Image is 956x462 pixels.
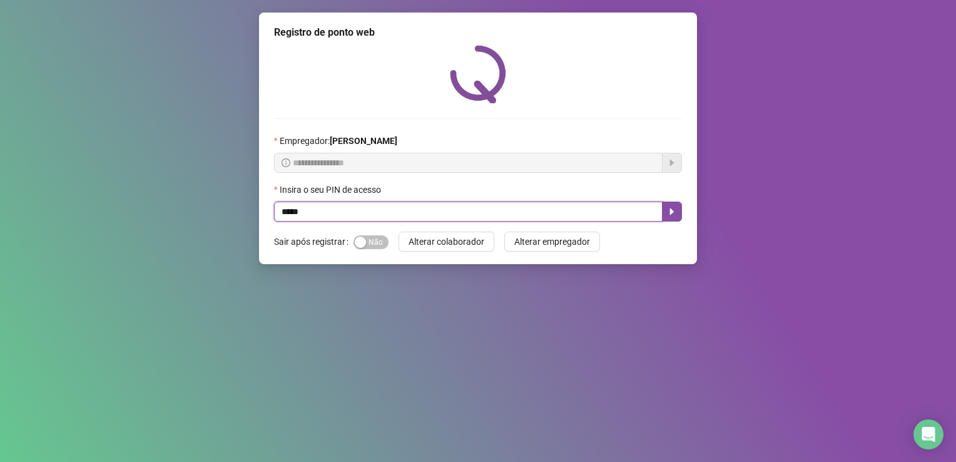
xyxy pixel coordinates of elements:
button: Alterar colaborador [399,232,494,252]
img: QRPoint [450,45,506,103]
span: caret-right [667,207,677,217]
div: Registro de ponto web [274,25,682,40]
span: Alterar colaborador [409,235,484,249]
button: Alterar empregador [504,232,600,252]
label: Sair após registrar [274,232,353,252]
span: Alterar empregador [514,235,590,249]
strong: [PERSON_NAME] [330,136,397,146]
label: Insira o seu PIN de acesso [274,183,389,197]
span: info-circle [282,158,290,167]
div: Open Intercom Messenger [913,419,943,449]
span: Empregador : [280,134,397,148]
